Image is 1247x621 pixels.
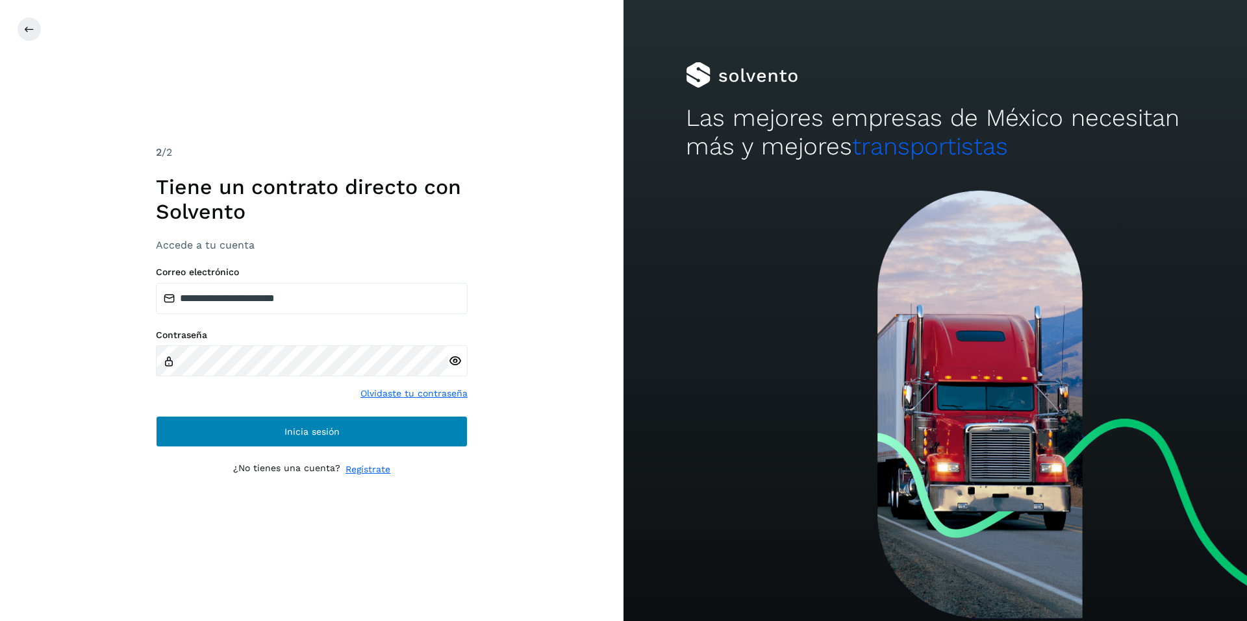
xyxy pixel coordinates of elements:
a: Regístrate [346,463,390,476]
span: 2 [156,146,162,158]
h2: Las mejores empresas de México necesitan más y mejores [686,104,1185,162]
span: transportistas [852,132,1008,160]
div: /2 [156,145,468,160]
label: Contraseña [156,330,468,341]
h3: Accede a tu cuenta [156,239,468,251]
button: Inicia sesión [156,416,468,447]
label: Correo electrónico [156,267,468,278]
span: Inicia sesión [284,427,340,436]
h1: Tiene un contrato directo con Solvento [156,175,468,225]
p: ¿No tienes una cuenta? [233,463,340,476]
a: Olvidaste tu contraseña [360,387,468,400]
